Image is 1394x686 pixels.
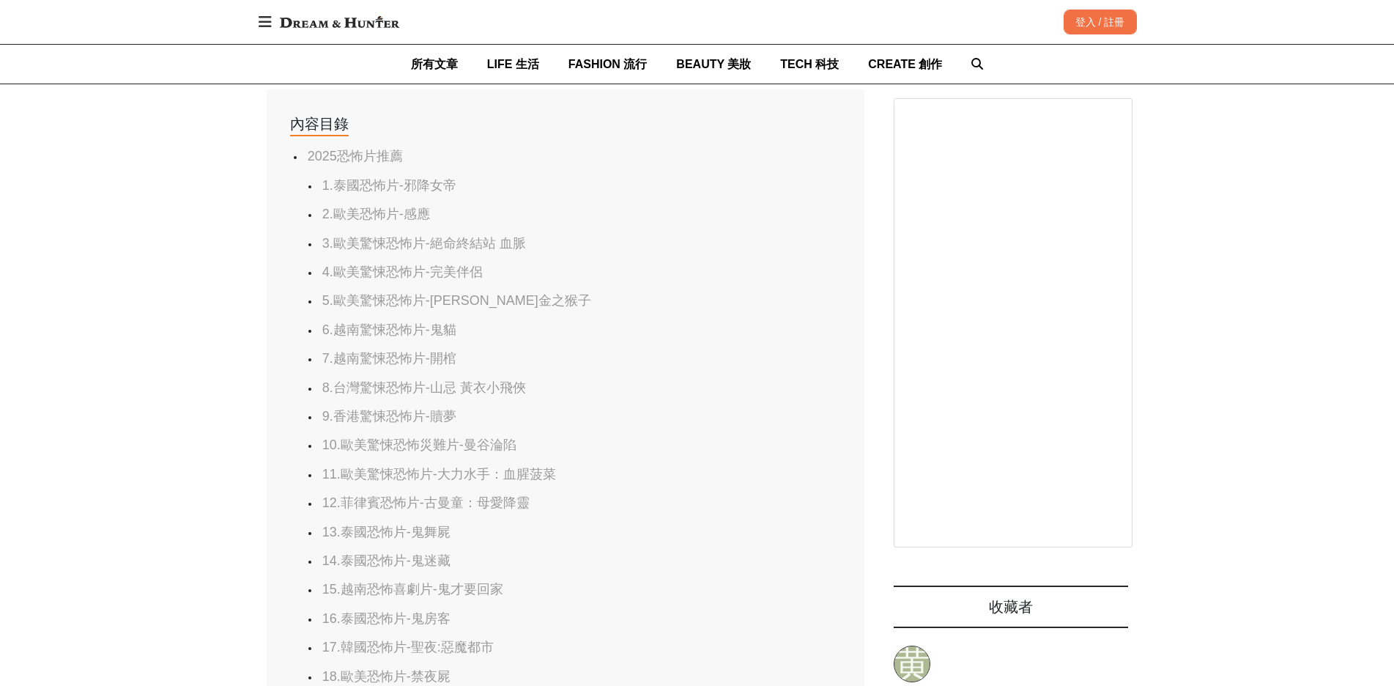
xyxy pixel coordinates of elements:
a: 14.泰國恐怖片-鬼迷藏 [322,553,451,568]
span: FASHION 流行 [568,58,648,70]
a: 6.越南驚悚恐怖片-鬼貓 [322,322,456,337]
a: 15.越南恐怖喜劇片-鬼才要回家 [322,582,503,597]
a: 4.歐美驚悚恐怖片-完美伴侶 [322,265,483,279]
a: TECH 科技 [780,45,839,84]
a: LIFE 生活 [487,45,539,84]
img: Dream & Hunter [273,9,407,35]
a: 2.歐美恐怖片-感應 [322,207,430,221]
a: 18.歐美恐怖片-禁夜屍 [322,669,451,684]
a: 2025恐怖片推薦 [308,149,403,163]
a: 12.菲律賓恐怖片-古曼童：母愛降靈 [322,495,530,510]
a: 13.泰國恐怖片-鬼舞屍 [322,525,451,539]
a: 7.越南驚悚恐怖片-開棺 [322,351,456,366]
a: 所有文章 [411,45,458,84]
div: 登入 / 註冊 [1064,10,1137,34]
a: 9.香港驚悚恐怖片-贖夢 [322,409,456,424]
a: 11.歐美驚悚恐怖片-大力水手：血腥菠菜 [322,467,556,482]
span: 收藏者 [989,599,1033,615]
a: 17.韓國恐怖片-聖夜:惡魔都市 [322,640,494,654]
a: 黄 [894,646,930,682]
span: TECH 科技 [780,58,839,70]
a: 3.歐美驚悚恐怖片-絕命終結站 血脈 [322,236,526,251]
a: CREATE 創作 [868,45,942,84]
a: 1.泰國恐怖片-邪降女帝 [322,178,456,193]
span: CREATE 創作 [868,58,942,70]
span: BEAUTY 美妝 [676,58,751,70]
span: LIFE 生活 [487,58,539,70]
a: BEAUTY 美妝 [676,45,751,84]
div: 內容目錄 [290,113,349,136]
a: FASHION 流行 [568,45,648,84]
span: 所有文章 [411,58,458,70]
a: 10.歐美驚悚恐怖災難片-曼谷淪陷 [322,438,516,452]
a: 16.泰國恐怖片-鬼房客 [322,611,451,626]
a: 8.台灣驚悚恐怖片-山忌 黃衣小飛俠 [322,380,526,395]
a: 5.歐美驚悚恐怖片-[PERSON_NAME]金之猴子 [322,293,591,308]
